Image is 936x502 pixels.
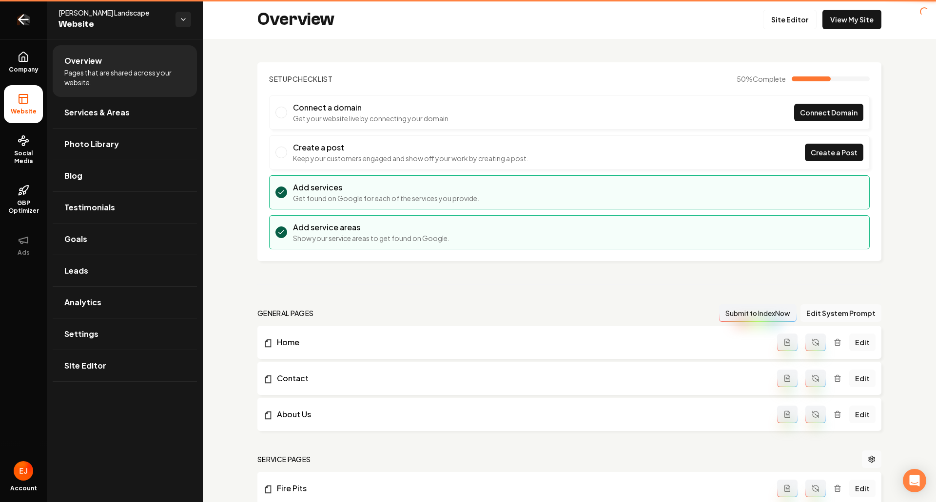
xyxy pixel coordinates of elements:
[269,74,292,83] span: Setup
[4,177,43,223] a: GBP Optimizer
[293,182,479,193] h3: Add services
[64,360,106,372] span: Site Editor
[53,287,197,318] a: Analytics
[263,372,777,384] a: Contact
[14,461,33,481] img: Eduard Joers
[849,406,876,423] a: Edit
[269,74,333,84] h2: Checklist
[257,10,334,29] h2: Overview
[4,43,43,81] a: Company
[64,170,82,182] span: Blog
[293,222,449,233] h3: Add service areas
[822,10,881,29] a: View My Site
[4,149,43,165] span: Social Media
[805,144,863,161] a: Create a Post
[293,102,450,113] h3: Connect a domain
[53,192,197,223] a: Testimonials
[293,142,528,153] h3: Create a post
[777,370,798,387] button: Add admin page prompt
[293,233,449,243] p: Show your service areas to get found on Google.
[58,18,168,31] span: Website
[53,350,197,381] a: Site Editor
[64,55,102,67] span: Overview
[4,226,43,264] button: Ads
[753,74,786,83] span: Complete
[53,223,197,255] a: Goals
[263,483,777,494] a: Fire Pits
[64,297,101,308] span: Analytics
[64,233,87,245] span: Goals
[53,160,197,191] a: Blog
[14,249,34,257] span: Ads
[794,104,863,121] a: Connect Domain
[811,148,858,158] span: Create a Post
[7,108,40,115] span: Website
[4,199,43,215] span: GBP Optimizer
[53,318,197,350] a: Settings
[849,480,876,497] a: Edit
[257,454,311,464] h2: Service Pages
[777,480,798,497] button: Add admin page prompt
[263,336,777,348] a: Home
[737,74,786,84] span: 50 %
[849,334,876,351] a: Edit
[64,107,130,118] span: Services & Areas
[763,10,817,29] a: Site Editor
[64,202,115,213] span: Testimonials
[777,406,798,423] button: Add admin page prompt
[64,328,98,340] span: Settings
[64,138,119,150] span: Photo Library
[14,461,33,481] button: Open user button
[10,484,37,492] span: Account
[800,304,881,322] button: Edit System Prompt
[53,255,197,286] a: Leads
[5,66,42,74] span: Company
[53,129,197,160] a: Photo Library
[293,193,479,203] p: Get found on Google for each of the services you provide.
[719,304,797,322] button: Submit to IndexNow
[4,127,43,173] a: Social Media
[800,108,858,118] span: Connect Domain
[777,334,798,351] button: Add admin page prompt
[849,370,876,387] a: Edit
[257,308,314,318] h2: general pages
[293,113,450,123] p: Get your website live by connecting your domain.
[58,8,168,18] span: [PERSON_NAME] Landscape
[903,469,926,492] div: Open Intercom Messenger
[263,409,777,420] a: About Us
[64,265,88,277] span: Leads
[293,153,528,163] p: Keep your customers engaged and show off your work by creating a post.
[64,68,185,87] span: Pages that are shared across your website.
[53,97,197,128] a: Services & Areas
